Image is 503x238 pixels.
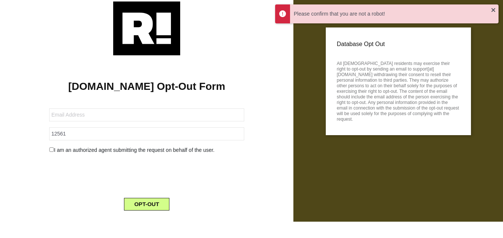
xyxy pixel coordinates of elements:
input: Email Address [49,108,244,121]
div: I am an authorized agent submitting the request on behalf of the user. [44,146,250,154]
div: Please confirm that you are not a robot! [294,10,491,18]
button: OPT-OUT [124,198,170,211]
input: Zipcode [49,127,244,140]
iframe: reCAPTCHA [90,160,203,189]
p: All [DEMOGRAPHIC_DATA] residents may exercise their right to opt-out by sending an email to suppo... [337,59,460,122]
h1: [DOMAIN_NAME] Opt-Out Form [11,80,282,93]
img: Retention.com [113,1,180,55]
p: Database Opt Out [337,39,460,50]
